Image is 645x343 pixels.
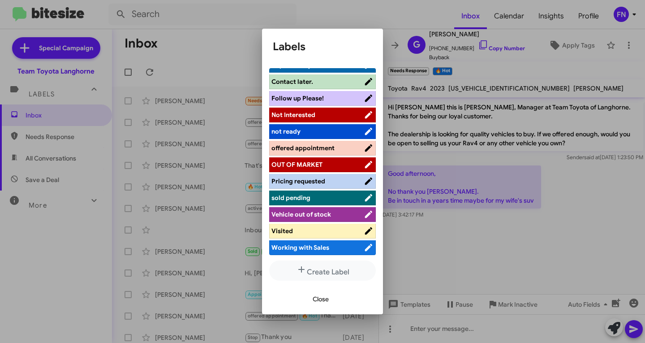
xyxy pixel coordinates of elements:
[271,127,301,135] span: not ready
[269,261,376,281] button: Create Label
[271,194,310,202] span: sold pending
[271,161,322,169] span: OUT OF MARKET
[271,227,293,235] span: Visited
[305,291,336,307] button: Close
[271,78,313,86] span: Contact later.
[271,210,331,218] span: Vehicle out of stock
[313,291,329,307] span: Close
[271,144,335,152] span: offered appointment
[271,61,330,69] span: Buyback: objection
[271,243,329,252] span: Working with Sales
[271,111,315,119] span: Not Interested
[271,94,324,102] span: Follow up Please!
[273,39,372,54] h1: Labels
[271,177,325,185] span: Pricing requested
